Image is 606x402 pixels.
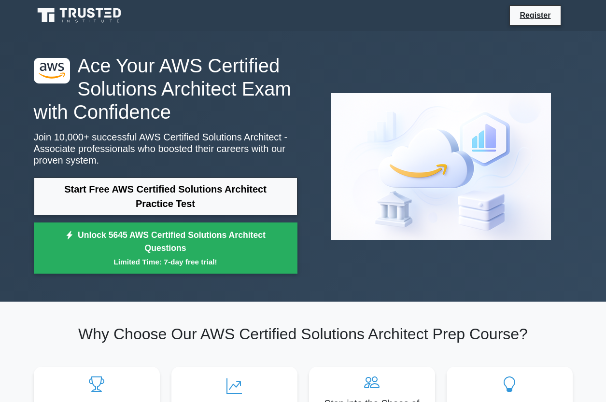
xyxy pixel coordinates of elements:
[34,178,297,215] a: Start Free AWS Certified Solutions Architect Practice Test
[34,222,297,274] a: Unlock 5645 AWS Certified Solutions Architect QuestionsLimited Time: 7-day free trial!
[514,9,556,21] a: Register
[46,256,285,267] small: Limited Time: 7-day free trial!
[323,85,559,248] img: AWS Certified Solutions Architect - Associate Preview
[34,54,297,124] h1: Ace Your AWS Certified Solutions Architect Exam with Confidence
[34,131,297,166] p: Join 10,000+ successful AWS Certified Solutions Architect - Associate professionals who boosted t...
[34,325,573,343] h2: Why Choose Our AWS Certified Solutions Architect Prep Course?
